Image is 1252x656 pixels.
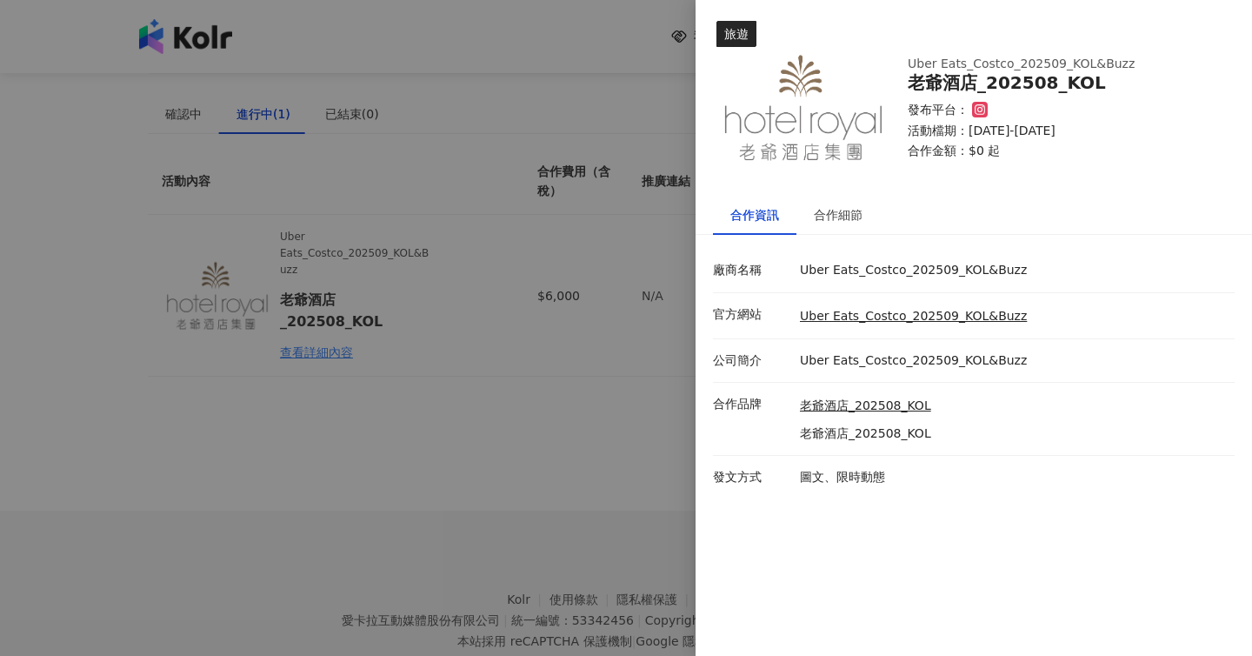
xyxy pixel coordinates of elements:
[713,352,791,370] p: 公司簡介
[800,469,1226,486] p: 圖文、限時動態
[908,123,1214,140] p: 活動檔期：[DATE]-[DATE]
[800,309,1027,323] a: Uber Eats_Costco_202509_KOL&Buzz
[908,143,1214,160] p: 合作金額： $0 起
[713,306,791,324] p: 官方網站
[908,73,1214,93] div: 老爺酒店_202508_KOL
[908,102,969,119] p: 發布平台：
[716,21,756,47] div: 旅遊
[800,262,1226,279] p: Uber Eats_Costco_202509_KOL&Buzz
[800,398,931,415] a: 老爺酒店_202508_KOL
[800,425,931,443] p: 老爺酒店_202508_KOL
[716,21,890,195] img: 老爺酒店_202508_KOL
[713,396,791,413] p: 合作品牌
[814,205,862,224] div: 合作細節
[713,469,791,486] p: 發文方式
[713,262,791,279] p: 廠商名稱
[800,352,1226,370] p: Uber Eats_Costco_202509_KOL&Buzz
[908,56,1186,73] div: Uber Eats_Costco_202509_KOL&Buzz
[730,205,779,224] div: 合作資訊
